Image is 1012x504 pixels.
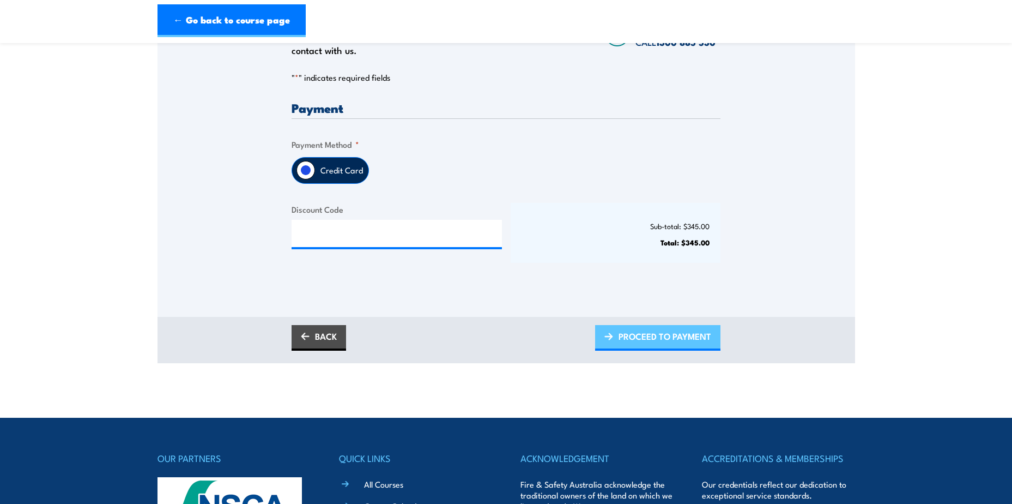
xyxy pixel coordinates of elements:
p: Sub-total: $345.00 [522,222,710,230]
h4: QUICK LINKS [339,451,492,466]
label: Discount Code [292,203,502,215]
p: Our credentials reflect our dedication to exceptional service standards. [702,479,855,501]
label: Credit Card [315,158,368,183]
h4: ACCREDITATIONS & MEMBERSHIPS [702,451,855,466]
h4: OUR PARTNERS [157,451,310,466]
a: PROCEED TO PAYMENT [595,325,720,351]
span: PROCEED TO PAYMENT [619,322,711,351]
h3: Payment [292,101,720,114]
strong: Total: $345.00 [660,237,710,248]
p: " " indicates required fields [292,72,720,83]
legend: Payment Method [292,138,359,151]
h4: ACKNOWLEDGEMENT [520,451,673,466]
a: All Courses [364,478,403,490]
span: Speak to a specialist CALL [635,19,720,49]
a: BACK [292,325,346,351]
a: ← Go back to course page [157,4,306,37]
